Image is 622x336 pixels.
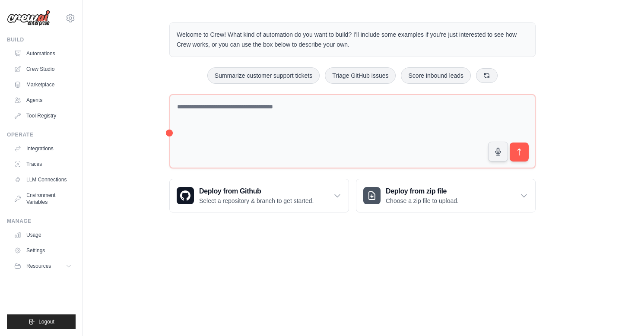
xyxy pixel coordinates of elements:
[7,314,76,329] button: Logout
[10,244,76,257] a: Settings
[10,259,76,273] button: Resources
[10,228,76,242] a: Usage
[10,188,76,209] a: Environment Variables
[10,173,76,187] a: LLM Connections
[7,218,76,225] div: Manage
[199,197,314,205] p: Select a repository & branch to get started.
[207,67,320,84] button: Summarize customer support tickets
[386,197,459,205] p: Choose a zip file to upload.
[10,157,76,171] a: Traces
[38,318,54,325] span: Logout
[10,62,76,76] a: Crew Studio
[10,142,76,155] a: Integrations
[386,186,459,197] h3: Deploy from zip file
[7,10,50,26] img: Logo
[26,263,51,269] span: Resources
[7,36,76,43] div: Build
[7,131,76,138] div: Operate
[10,109,76,123] a: Tool Registry
[10,93,76,107] a: Agents
[199,186,314,197] h3: Deploy from Github
[10,47,76,60] a: Automations
[177,30,528,50] p: Welcome to Crew! What kind of automation do you want to build? I'll include some examples if you'...
[401,67,471,84] button: Score inbound leads
[325,67,396,84] button: Triage GitHub issues
[10,78,76,92] a: Marketplace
